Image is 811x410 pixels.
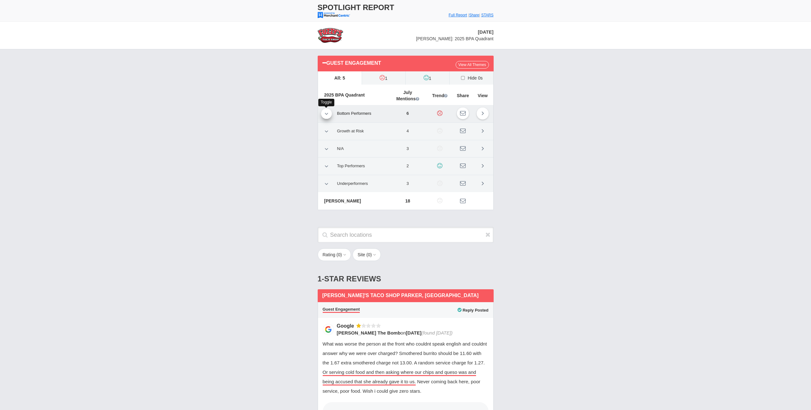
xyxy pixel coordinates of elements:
[353,248,381,261] button: Site (0)
[389,140,426,158] td: 3
[406,330,422,335] span: [DATE]
[318,12,350,18] img: mc-powered-by-logo-103.png
[333,161,369,172] span: Top Performers
[318,192,389,210] td: [PERSON_NAME]
[389,122,426,140] td: 4
[318,28,343,43] img: stars-fuzzys-taco-shop-logo-50.png
[323,307,360,313] span: Guest Engagement
[318,248,351,261] button: Rating (0)
[389,192,426,210] td: 18
[333,126,368,137] span: Growth at Risk
[468,13,469,17] span: |
[389,175,426,192] td: 3
[337,323,356,329] div: Google
[333,143,348,154] span: N/A
[454,85,472,105] th: Share
[478,29,494,35] span: [DATE]
[362,71,406,85] label: 1
[421,330,452,335] span: (found [DATE])
[472,85,493,105] th: View
[469,13,479,17] a: Share
[337,330,401,335] span: [PERSON_NAME] The Bomb
[456,61,489,69] a: View All Themes
[323,369,476,385] span: Or serving cold food and then asking where our chips and queso was and being accused that she alr...
[481,13,493,17] a: STARS
[322,293,479,298] span: [PERSON_NAME]'s Taco Shop Parker, [GEOGRAPHIC_DATA]
[333,178,372,189] span: Underperformers
[333,108,375,119] span: Bottom Performers
[389,158,426,175] td: 2
[432,92,447,99] span: Trend
[416,36,493,41] span: [PERSON_NAME]: 2025 BPA Quadrant
[338,252,341,257] span: 0
[406,71,449,85] label: 1
[450,71,493,85] label: Hide 0s
[318,269,494,289] div: 1-Star Reviews
[389,105,426,122] td: 6
[396,89,419,102] span: July Mentions
[323,341,487,365] span: What was worse the person at the front who couldnt speak english and couldnt answer why we were o...
[458,308,488,313] span: Reply Posted
[323,324,334,335] img: Google
[449,13,467,17] a: Full Report
[322,58,456,67] div: Guest Engagement
[368,252,370,257] span: 0
[479,13,480,17] span: |
[318,99,334,106] div: Toggle
[318,71,362,85] label: All: 5
[337,330,485,336] div: on
[318,85,389,105] th: 2025 BPA Quadrant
